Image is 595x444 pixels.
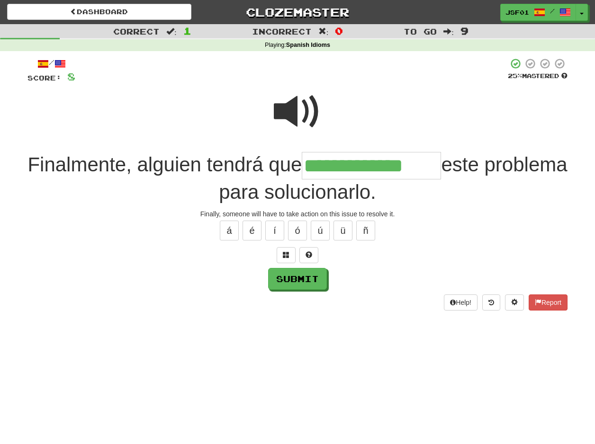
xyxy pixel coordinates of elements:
a: JSF01 / [500,4,576,21]
span: Score: [27,74,62,82]
button: ó [288,221,307,240]
span: 9 [460,25,469,36]
span: 1 [183,25,191,36]
button: Report [529,294,568,311]
span: este problema para solucionarlo. [219,153,567,204]
span: 25 % [508,72,522,80]
div: Finally, someone will have to take action on this issue to resolve it. [27,209,568,219]
div: / [27,58,75,70]
span: Correct [113,27,160,36]
span: JSF01 [505,8,529,17]
span: : [318,27,329,36]
span: Finalmente, alguien tendrá que [27,153,302,176]
span: Incorrect [252,27,312,36]
button: ñ [356,221,375,240]
span: 8 [67,71,75,82]
button: ú [311,221,330,240]
strong: Spanish Idioms [286,42,330,48]
a: Clozemaster [206,4,390,20]
button: Switch sentence to multiple choice alt+p [277,247,296,263]
button: Help! [444,294,478,311]
span: 0 [335,25,343,36]
button: Submit [268,268,327,290]
span: / [550,8,555,14]
span: : [443,27,454,36]
div: Mastered [508,72,568,80]
button: Single letter hint - you only get 1 per sentence and score half the points! alt+h [299,247,318,263]
button: é [243,221,261,240]
button: Round history (alt+y) [482,294,500,311]
button: í [265,221,284,240]
a: Dashboard [7,4,191,20]
button: á [220,221,239,240]
button: ü [334,221,352,240]
span: : [166,27,177,36]
span: To go [404,27,437,36]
